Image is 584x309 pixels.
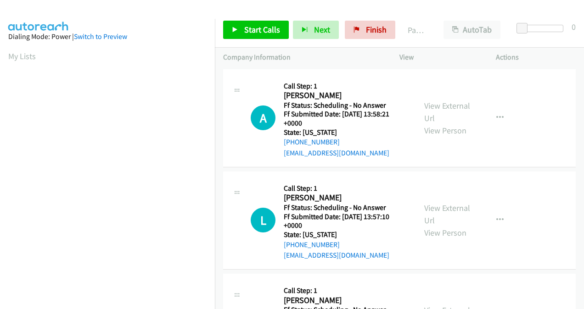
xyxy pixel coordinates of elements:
[284,149,389,157] a: [EMAIL_ADDRESS][DOMAIN_NAME]
[424,203,470,226] a: View External Url
[345,21,395,39] a: Finish
[284,286,408,295] h5: Call Step: 1
[284,128,408,137] h5: State: [US_STATE]
[496,52,576,63] p: Actions
[74,32,127,41] a: Switch to Preview
[572,21,576,33] div: 0
[521,25,563,32] div: Delay between calls (in seconds)
[8,31,207,42] div: Dialing Mode: Power |
[251,208,275,232] div: The call is yet to be attempted
[244,24,280,35] span: Start Calls
[444,21,500,39] button: AutoTab
[251,208,275,232] h1: L
[284,295,404,306] h2: [PERSON_NAME]
[284,90,404,101] h2: [PERSON_NAME]
[293,21,339,39] button: Next
[284,240,340,249] a: [PHONE_NUMBER]
[284,110,408,127] h5: Ff Submitted Date: [DATE] 13:58:21 +0000
[251,105,275,130] div: The call is yet to be attempted
[284,193,404,203] h2: [PERSON_NAME]
[424,100,470,123] a: View External Url
[251,105,275,130] h1: A
[284,82,408,91] h5: Call Step: 1
[284,251,389,259] a: [EMAIL_ADDRESS][DOMAIN_NAME]
[424,125,466,136] a: View Person
[284,203,408,212] h5: Ff Status: Scheduling - No Answer
[223,52,383,63] p: Company Information
[314,24,330,35] span: Next
[408,24,427,36] p: Paused
[424,227,466,238] a: View Person
[366,24,387,35] span: Finish
[284,230,408,239] h5: State: [US_STATE]
[284,138,340,146] a: [PHONE_NUMBER]
[284,184,408,193] h5: Call Step: 1
[399,52,479,63] p: View
[284,101,408,110] h5: Ff Status: Scheduling - No Answer
[284,212,408,230] h5: Ff Submitted Date: [DATE] 13:57:10 +0000
[223,21,289,39] a: Start Calls
[8,51,36,61] a: My Lists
